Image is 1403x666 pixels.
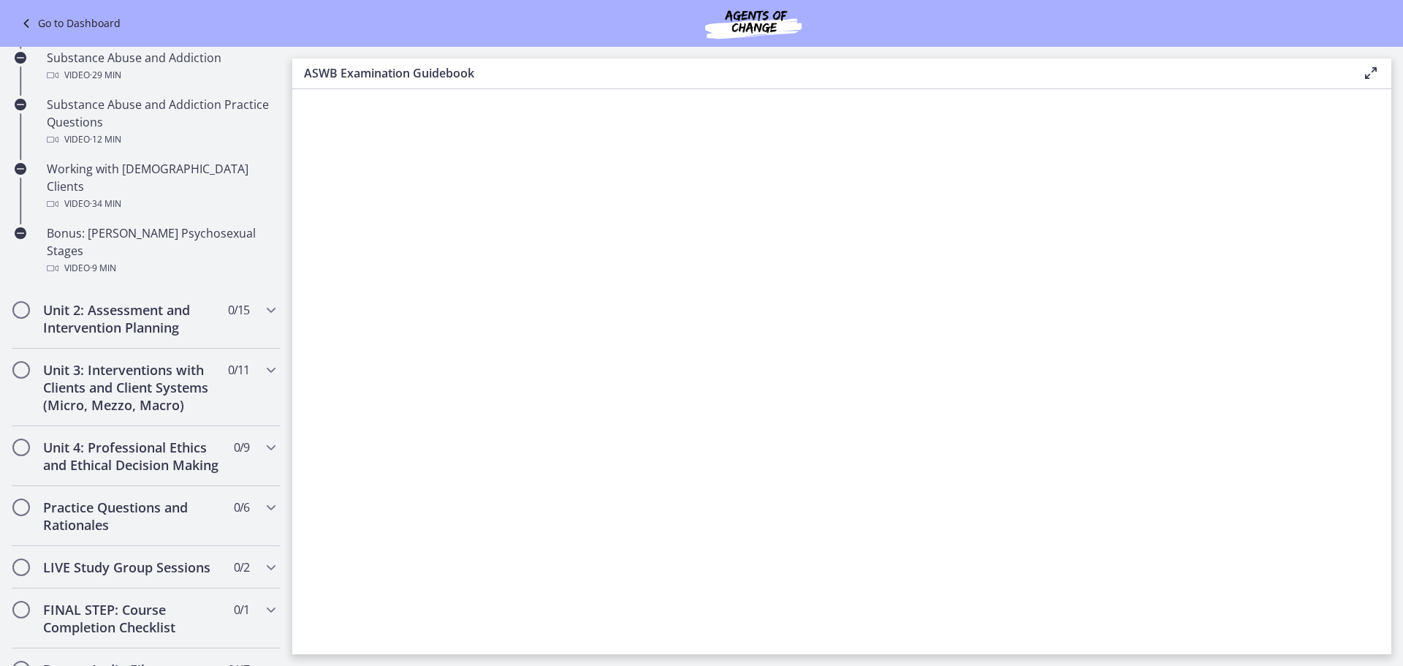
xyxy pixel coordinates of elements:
[234,499,249,516] span: 0 / 6
[90,195,121,213] span: · 34 min
[47,260,275,277] div: Video
[47,160,275,213] div: Working with [DEMOGRAPHIC_DATA] Clients
[228,361,249,379] span: 0 / 11
[43,499,221,534] h2: Practice Questions and Rationales
[43,439,221,474] h2: Unit 4: Professional Ethics and Ethical Decision Making
[304,64,1339,82] h3: ASWB Examination Guidebook
[234,559,249,576] span: 0 / 2
[234,439,249,456] span: 0 / 9
[90,131,121,148] span: · 12 min
[47,96,275,148] div: Substance Abuse and Addiction Practice Questions
[47,49,275,84] div: Substance Abuse and Addiction
[90,260,116,277] span: · 9 min
[43,601,221,636] h2: FINAL STEP: Course Completion Checklist
[43,361,221,414] h2: Unit 3: Interventions with Clients and Client Systems (Micro, Mezzo, Macro)
[666,6,841,41] img: Agents of Change
[47,224,275,277] div: Bonus: [PERSON_NAME] Psychosexual Stages
[47,67,275,84] div: Video
[234,601,249,618] span: 0 / 1
[90,67,121,84] span: · 29 min
[228,301,249,319] span: 0 / 15
[43,301,221,336] h2: Unit 2: Assessment and Intervention Planning
[47,131,275,148] div: Video
[43,559,221,576] h2: LIVE Study Group Sessions
[47,195,275,213] div: Video
[18,15,121,32] a: Go to Dashboard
